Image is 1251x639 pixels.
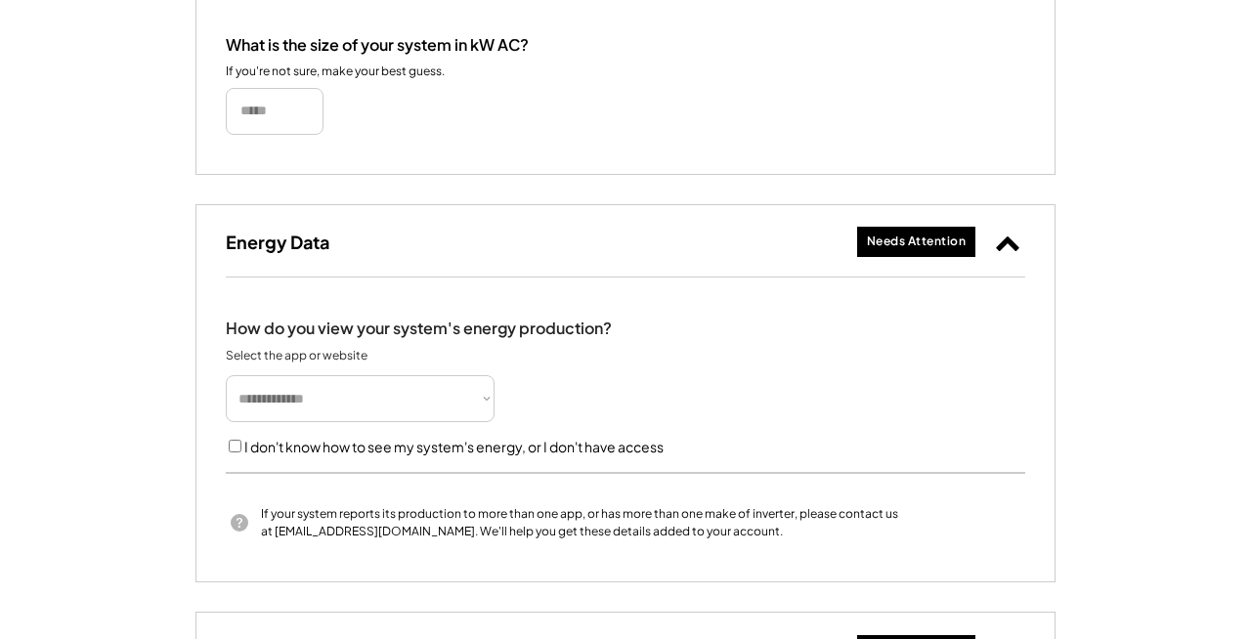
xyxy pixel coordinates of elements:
[261,505,900,540] div: If your system reports its production to more than one app, or has more than one make of inverter...
[226,35,529,56] div: What is the size of your system in kW AC?
[867,234,967,250] div: Needs Attention
[244,438,664,455] label: I don't know how to see my system's energy, or I don't have access
[226,231,329,253] h3: Energy Data
[226,317,612,340] div: How do you view your system's energy production?
[226,64,445,80] div: If you're not sure, make your best guess.
[226,348,421,363] div: Select the app or website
